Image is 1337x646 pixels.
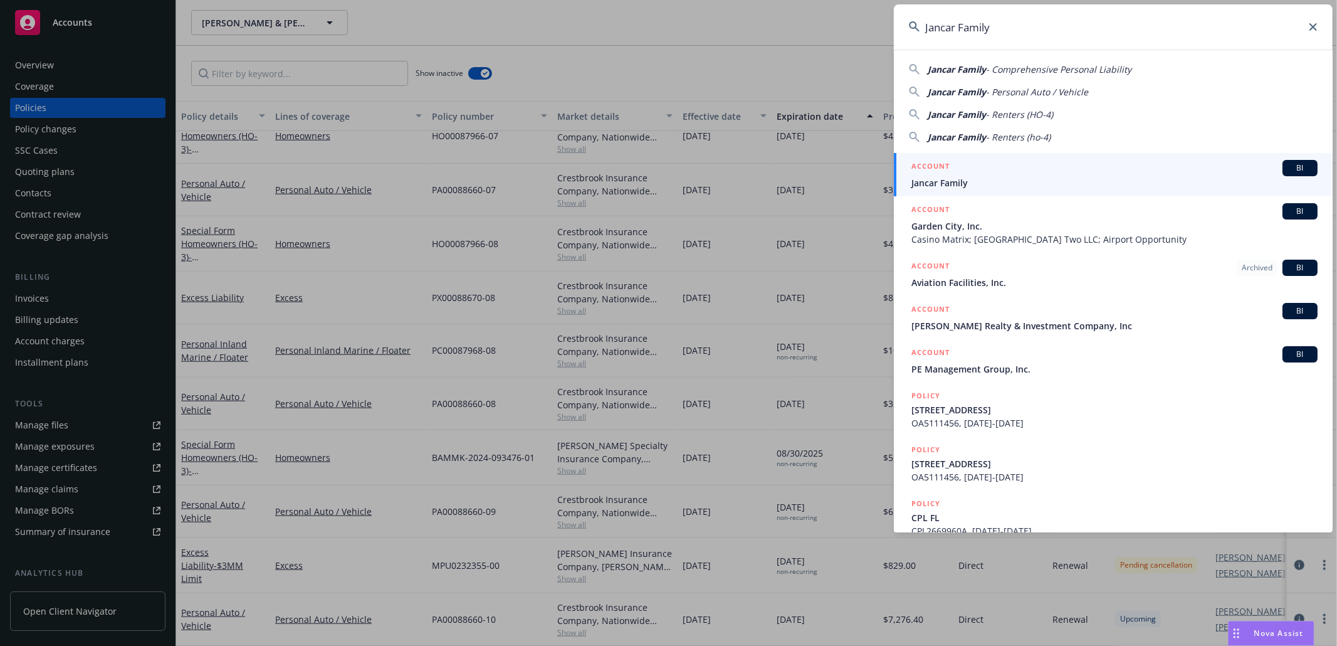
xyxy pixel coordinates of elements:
[1287,349,1313,360] span: BI
[1228,621,1314,646] button: Nova Assist
[911,457,1318,470] span: [STREET_ADDRESS]
[911,497,940,510] h5: POLICY
[911,443,940,456] h5: POLICY
[911,160,950,175] h5: ACCOUNT
[928,86,986,98] span: Jancar Family
[894,490,1333,544] a: POLICYCPL FLCPL2669960A, [DATE]-[DATE]
[911,260,950,275] h5: ACCOUNT
[911,276,1318,289] span: Aviation Facilities, Inc.
[894,383,1333,437] a: POLICY[STREET_ADDRESS]OA5111456, [DATE]-[DATE]
[911,220,1318,233] span: Garden City, Inc.
[894,253,1333,296] a: ACCOUNTArchivedBIAviation Facilities, Inc.
[911,346,950,361] h5: ACCOUNT
[986,131,1051,143] span: - Renters (ho-4)
[894,437,1333,490] a: POLICY[STREET_ADDRESS]OA5111456, [DATE]-[DATE]
[1287,162,1313,174] span: BI
[1287,262,1313,273] span: BI
[894,296,1333,339] a: ACCOUNTBI[PERSON_NAME] Realty & Investment Company, Inc
[894,153,1333,196] a: ACCOUNTBIJancar Family
[1229,622,1244,645] div: Drag to move
[1287,305,1313,317] span: BI
[911,176,1318,189] span: Jancar Family
[1254,628,1304,638] span: Nova Assist
[894,196,1333,253] a: ACCOUNTBIGarden City, Inc.Casino Matrix; [GEOGRAPHIC_DATA] Two LLC; Airport Opportunity
[986,109,1053,120] span: - Renters (HO-4)
[911,303,950,318] h5: ACCOUNT
[928,63,986,75] span: Jancar Family
[911,233,1318,246] span: Casino Matrix; [GEOGRAPHIC_DATA] Two LLC; Airport Opportunity
[928,131,986,143] span: Jancar Family
[911,319,1318,332] span: [PERSON_NAME] Realty & Investment Company, Inc
[911,203,950,218] h5: ACCOUNT
[986,86,1088,98] span: - Personal Auto / Vehicle
[894,4,1333,50] input: Search...
[911,403,1318,416] span: [STREET_ADDRESS]
[1287,206,1313,217] span: BI
[911,363,1318,376] span: PE Management Group, Inc.
[928,109,986,120] span: Jancar Family
[894,339,1333,383] a: ACCOUNTBIPE Management Group, Inc.
[911,511,1318,524] span: CPL FL
[1242,262,1272,273] span: Archived
[911,389,940,402] h5: POLICY
[986,63,1131,75] span: - Comprehensive Personal Liability
[911,524,1318,537] span: CPL2669960A, [DATE]-[DATE]
[911,470,1318,484] span: OA5111456, [DATE]-[DATE]
[911,416,1318,430] span: OA5111456, [DATE]-[DATE]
